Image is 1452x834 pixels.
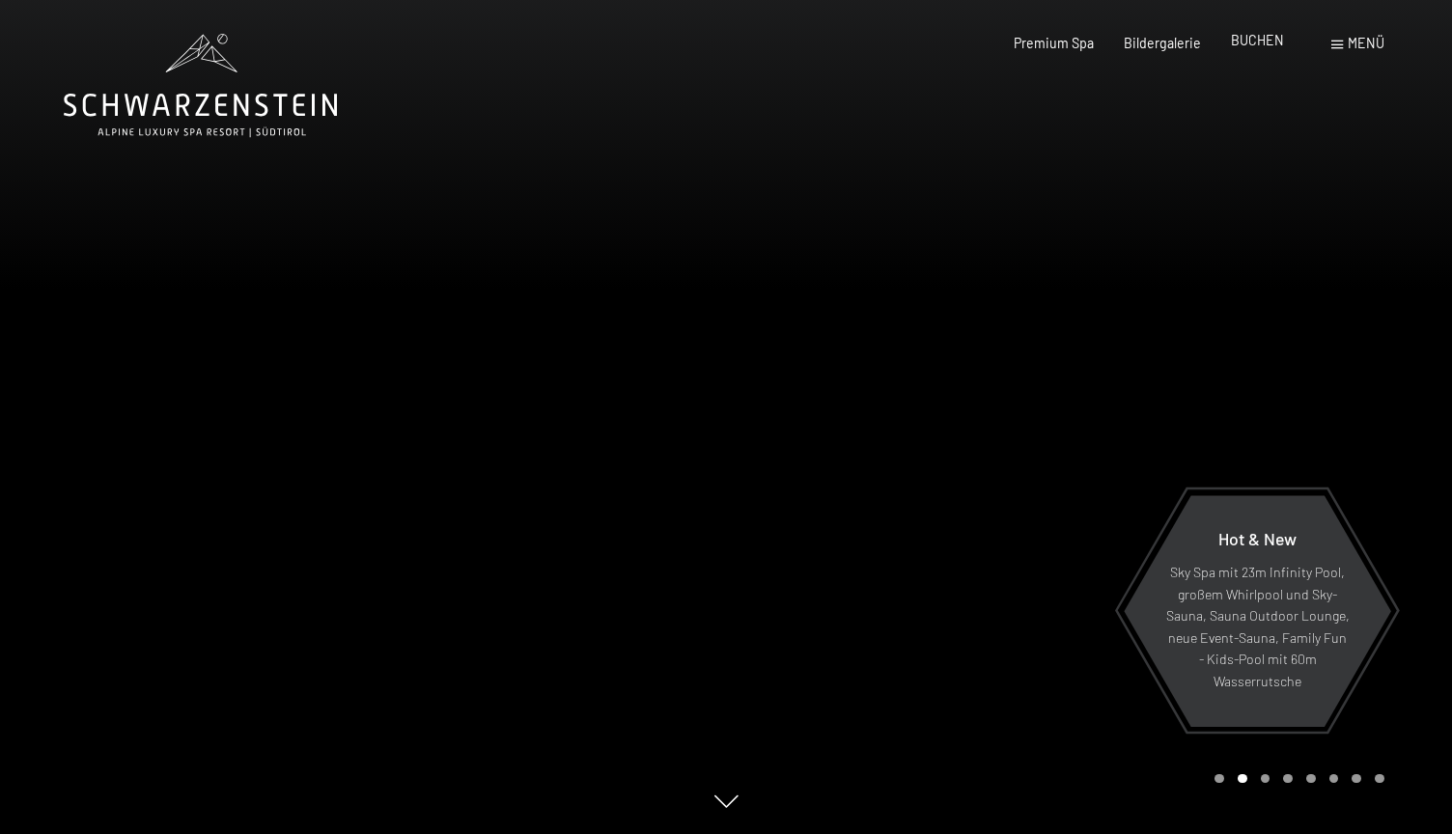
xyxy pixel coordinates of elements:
[1352,774,1361,784] div: Carousel Page 7
[1238,774,1247,784] div: Carousel Page 2 (Current Slide)
[1375,774,1384,784] div: Carousel Page 8
[1208,774,1383,784] div: Carousel Pagination
[1231,32,1284,48] a: BUCHEN
[1306,774,1316,784] div: Carousel Page 5
[1218,528,1297,549] span: Hot & New
[1348,35,1384,51] span: Menü
[1014,35,1094,51] a: Premium Spa
[1123,494,1392,728] a: Hot & New Sky Spa mit 23m Infinity Pool, großem Whirlpool und Sky-Sauna, Sauna Outdoor Lounge, ne...
[1261,774,1270,784] div: Carousel Page 3
[1283,774,1293,784] div: Carousel Page 4
[1215,774,1224,784] div: Carousel Page 1
[1329,774,1339,784] div: Carousel Page 6
[1165,563,1350,693] p: Sky Spa mit 23m Infinity Pool, großem Whirlpool und Sky-Sauna, Sauna Outdoor Lounge, neue Event-S...
[1124,35,1201,51] a: Bildergalerie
